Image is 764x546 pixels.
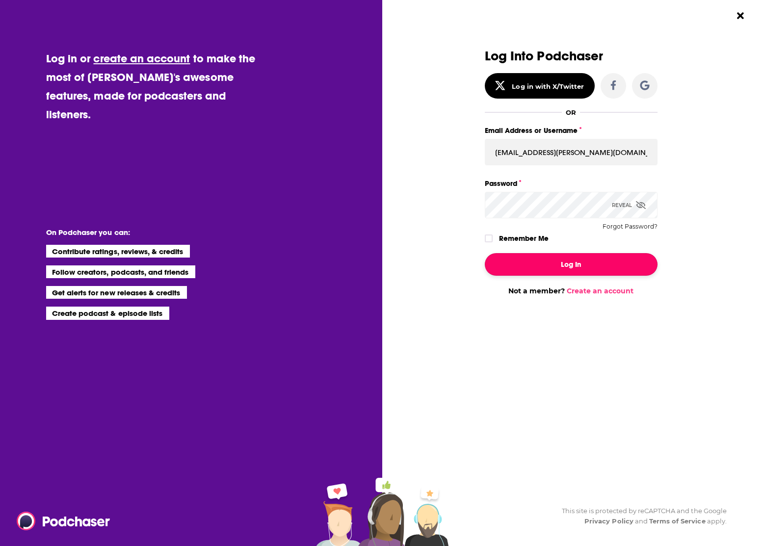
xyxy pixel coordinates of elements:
[499,232,549,245] label: Remember Me
[485,177,658,190] label: Password
[485,73,595,99] button: Log in with X/Twitter
[512,82,584,90] div: Log in with X/Twitter
[485,139,658,165] input: Email Address or Username
[603,223,658,230] button: Forgot Password?
[46,265,196,278] li: Follow creators, podcasts, and friends
[17,512,111,530] img: Podchaser - Follow, Share and Rate Podcasts
[93,52,190,65] a: create an account
[731,6,750,25] button: Close Button
[485,49,658,63] h3: Log Into Podchaser
[584,517,633,525] a: Privacy Policy
[567,286,633,295] a: Create an account
[649,517,706,525] a: Terms of Service
[46,307,169,319] li: Create podcast & episode lists
[46,286,187,299] li: Get alerts for new releases & credits
[566,108,576,116] div: OR
[17,512,103,530] a: Podchaser - Follow, Share and Rate Podcasts
[485,286,658,295] div: Not a member?
[46,228,242,237] li: On Podchaser you can:
[46,245,190,258] li: Contribute ratings, reviews, & credits
[485,124,658,137] label: Email Address or Username
[554,506,727,526] div: This site is protected by reCAPTCHA and the Google and apply.
[485,253,658,276] button: Log In
[612,192,646,218] div: Reveal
